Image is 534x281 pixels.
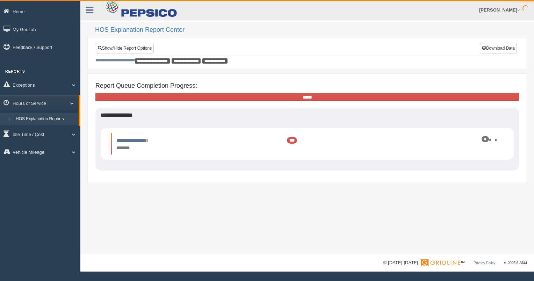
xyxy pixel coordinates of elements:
[383,259,527,267] div: © [DATE]-[DATE] - ™
[95,82,519,89] h4: Report Queue Completion Progress:
[96,43,154,53] a: Show/Hide Report Options
[13,125,79,138] a: HOS Violation Audit Reports
[111,133,503,154] li: Expand
[13,113,79,125] a: HOS Explanation Reports
[480,43,517,53] button: Download Data
[421,259,460,266] img: Gridline
[95,27,527,34] h2: HOS Explanation Report Center
[474,261,495,265] a: Privacy Policy
[504,261,527,265] span: v. 2025.6.2844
